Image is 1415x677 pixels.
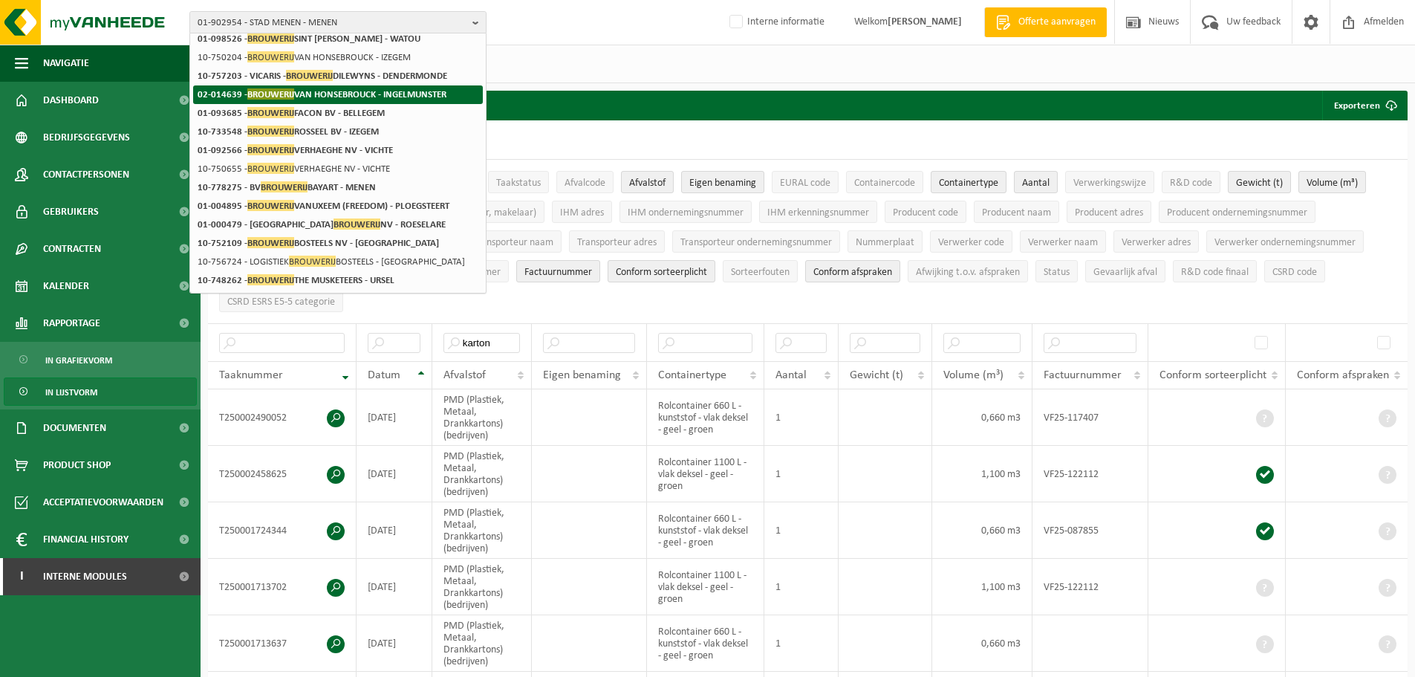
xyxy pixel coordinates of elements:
[1113,230,1199,253] button: Verwerker adresVerwerker adres: Activate to sort
[1162,171,1220,193] button: R&D codeR&amp;D code: Activate to sort
[43,119,130,156] span: Bedrijfsgegevens
[1032,446,1148,502] td: VF25-122112
[193,48,483,67] li: 10-750204 - VAN HONSEBROUCK - IZEGEM
[932,615,1032,672] td: 0,660 m3
[198,274,394,285] strong: 10-748262 - THE MUSKETEERS - URSEL
[680,237,832,248] span: Transporteur ondernemingsnummer
[759,201,877,223] button: IHM erkenningsnummerIHM erkenningsnummer: Activate to sort
[764,446,839,502] td: 1
[939,178,998,189] span: Containertype
[1028,237,1098,248] span: Verwerker naam
[846,171,923,193] button: ContainercodeContainercode: Activate to sort
[764,389,839,446] td: 1
[1206,230,1364,253] button: Verwerker ondernemingsnummerVerwerker ondernemingsnummer: Activate to sort
[43,484,163,521] span: Acceptatievoorwaarden
[1298,171,1366,193] button: Volume (m³)Volume (m³): Activate to sort
[247,274,294,285] span: BROUWERIJ
[198,107,385,118] strong: 01-093685 - FACON BV - BELLEGEM
[723,260,798,282] button: SorteerfoutenSorteerfouten: Activate to sort
[775,369,807,381] span: Aantal
[43,268,89,305] span: Kalender
[1044,369,1122,381] span: Factuurnummer
[1020,230,1106,253] button: Verwerker naamVerwerker naam: Activate to sort
[916,267,1020,278] span: Afwijking t.o.v. afspraken
[357,502,432,559] td: [DATE]
[621,171,674,193] button: AfvalstofAfvalstof: Activate to sort
[1159,369,1266,381] span: Conform sorteerplicht
[764,559,839,615] td: 1
[357,559,432,615] td: [DATE]
[1032,389,1148,446] td: VF25-117407
[193,253,483,271] li: 10-756724 - LOGISTIEK BOSTEELS - [GEOGRAPHIC_DATA]
[932,389,1032,446] td: 0,660 m3
[432,559,532,615] td: PMD (Plastiek, Metaal, Drankkartons) (bedrijven)
[432,446,532,502] td: PMD (Plastiek, Metaal, Drankkartons) (bedrijven)
[850,369,903,381] span: Gewicht (t)
[43,409,106,447] span: Documenten
[1170,178,1212,189] span: R&D code
[931,171,1006,193] button: ContainertypeContainertype: Activate to sort
[45,378,97,406] span: In lijstvorm
[619,201,752,223] button: IHM ondernemingsnummerIHM ondernemingsnummer: Activate to sort
[672,230,840,253] button: Transporteur ondernemingsnummerTransporteur ondernemingsnummer : Activate to sort
[1067,201,1151,223] button: Producent adresProducent adres: Activate to sort
[432,502,532,559] td: PMD (Plastiek, Metaal, Drankkartons) (bedrijven)
[43,45,89,82] span: Navigatie
[629,178,666,189] span: Afvalstof
[1085,260,1165,282] button: Gevaarlijk afval : Activate to sort
[1032,559,1148,615] td: VF25-122112
[543,369,621,381] span: Eigen benaming
[647,502,764,559] td: Rolcontainer 660 L - kunststof - vlak deksel - geel - groen
[938,237,1004,248] span: Verwerker code
[334,218,380,230] span: BROUWERIJ
[368,369,400,381] span: Datum
[219,290,343,312] button: CSRD ESRS E5-5 categorieCSRD ESRS E5-5 categorie: Activate to sort
[1022,178,1050,189] span: Aantal
[628,207,744,218] span: IHM ondernemingsnummer
[247,144,294,155] span: BROUWERIJ
[198,144,393,155] strong: 01-092566 - VERHAEGHE NV - VICHTE
[193,160,483,178] li: 10-750655 - VERHAEGHE NV - VICHTE
[198,12,466,34] span: 01-902954 - STAD MENEN - MENEN
[247,51,294,62] span: BROUWERIJ
[227,297,335,308] span: CSRD ESRS E5-5 categorie
[854,178,915,189] span: Containercode
[45,346,112,375] span: In grafiekvorm
[556,171,614,193] button: AfvalcodeAfvalcode: Activate to sort
[848,230,923,253] button: NummerplaatNummerplaat: Activate to sort
[689,178,756,189] span: Eigen benaming
[219,369,283,381] span: Taaknummer
[974,201,1059,223] button: Producent naamProducent naam: Activate to sort
[43,447,111,484] span: Product Shop
[1035,260,1078,282] button: StatusStatus: Activate to sort
[1014,171,1058,193] button: AantalAantal: Activate to sort
[1015,15,1099,30] span: Offerte aanvragen
[1214,237,1356,248] span: Verwerker ondernemingsnummer
[1297,369,1389,381] span: Conform afspraken
[208,446,357,502] td: T250002458625
[647,389,764,446] td: Rolcontainer 660 L - kunststof - vlak deksel - geel - groen
[885,201,966,223] button: Producent codeProducent code: Activate to sort
[1159,201,1315,223] button: Producent ondernemingsnummerProducent ondernemingsnummer: Activate to sort
[731,267,790,278] span: Sorteerfouten
[516,260,600,282] button: FactuurnummerFactuurnummer: Activate to sort
[43,558,127,595] span: Interne modules
[767,207,869,218] span: IHM erkenningsnummer
[43,82,99,119] span: Dashboard
[1073,178,1146,189] span: Verwerkingswijze
[488,171,549,193] button: TaakstatusTaakstatus: Activate to sort
[764,502,839,559] td: 1
[208,559,357,615] td: T250001713702
[357,615,432,672] td: [DATE]
[726,11,824,33] label: Interne informatie
[208,502,357,559] td: T250001724344
[932,446,1032,502] td: 1,100 m3
[465,230,562,253] button: Transporteur naamTransporteur naam: Activate to sort
[4,346,197,374] a: In grafiekvorm
[198,126,379,137] strong: 10-733548 - ROSSEEL BV - IZEGEM
[647,559,764,615] td: Rolcontainer 1100 L - vlak deksel - geel - groen
[888,16,962,27] strong: [PERSON_NAME]
[473,237,553,248] span: Transporteur naam
[208,389,357,446] td: T250002490052
[1307,178,1358,189] span: Volume (m³)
